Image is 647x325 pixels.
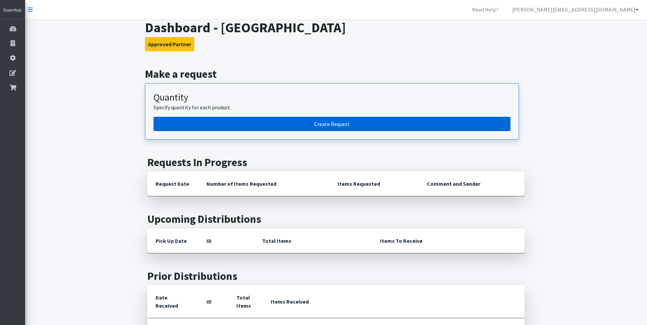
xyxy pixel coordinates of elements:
[198,229,254,253] th: ID
[147,171,198,196] th: Request Date
[147,270,524,283] h2: Prior Distributions
[228,285,262,318] th: Total Items
[147,156,524,169] h2: Requests In Progress
[329,171,419,196] th: Items Requested
[154,92,510,103] h3: Quantity
[467,3,504,16] a: Need Help?
[147,213,524,225] h2: Upcoming Distributions
[145,19,527,36] h1: Dashboard - [GEOGRAPHIC_DATA]
[3,7,22,13] img: HumanEssentials
[154,103,510,111] p: Specify quantity for each product.
[198,171,329,196] th: Number of Items Requested
[147,229,198,253] th: Pick Up Date
[419,171,524,196] th: Comment and Sender
[507,3,644,16] a: [PERSON_NAME][EMAIL_ADDRESS][DOMAIN_NAME]
[372,229,524,253] th: Items To Receive
[154,117,510,131] a: Create a request by quantity
[147,285,198,318] th: Date Received
[198,285,228,318] th: ID
[263,285,525,318] th: Items Received
[145,68,527,80] h2: Make a request
[145,37,194,51] button: Approved Partner
[254,229,372,253] th: Total Items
